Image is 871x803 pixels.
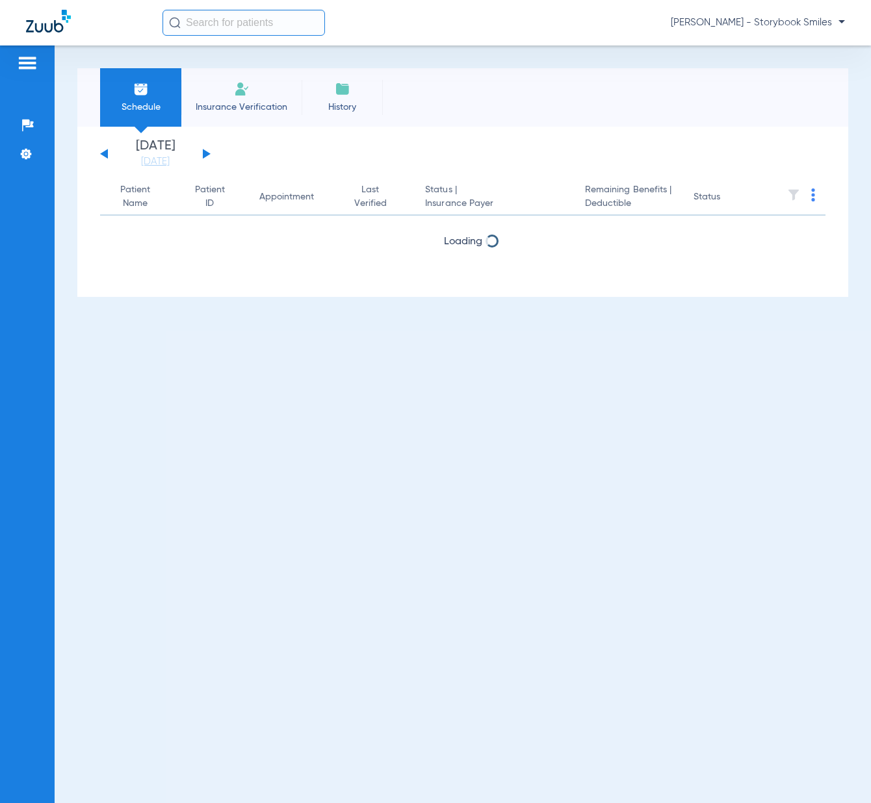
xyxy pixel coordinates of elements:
[17,55,38,71] img: hamburger-icon
[348,183,404,210] div: Last Verified
[683,179,771,216] th: Status
[444,236,482,247] span: Loading
[26,10,71,32] img: Zuub Logo
[169,17,181,29] img: Search Icon
[110,101,172,114] span: Schedule
[191,101,292,114] span: Insurance Verification
[425,197,564,210] span: Insurance Payer
[415,179,575,216] th: Status |
[162,10,325,36] input: Search for patients
[575,179,683,216] th: Remaining Benefits |
[811,188,815,201] img: group-dot-blue.svg
[671,16,845,29] span: [PERSON_NAME] - Storybook Smiles
[787,188,800,201] img: filter.svg
[311,101,373,114] span: History
[110,183,160,210] div: Patient Name
[110,183,172,210] div: Patient Name
[192,183,239,210] div: Patient ID
[116,140,194,168] li: [DATE]
[259,190,327,204] div: Appointment
[234,81,250,97] img: Manual Insurance Verification
[259,190,314,204] div: Appointment
[192,183,227,210] div: Patient ID
[585,197,673,210] span: Deductible
[335,81,350,97] img: History
[348,183,393,210] div: Last Verified
[116,155,194,168] a: [DATE]
[133,81,149,97] img: Schedule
